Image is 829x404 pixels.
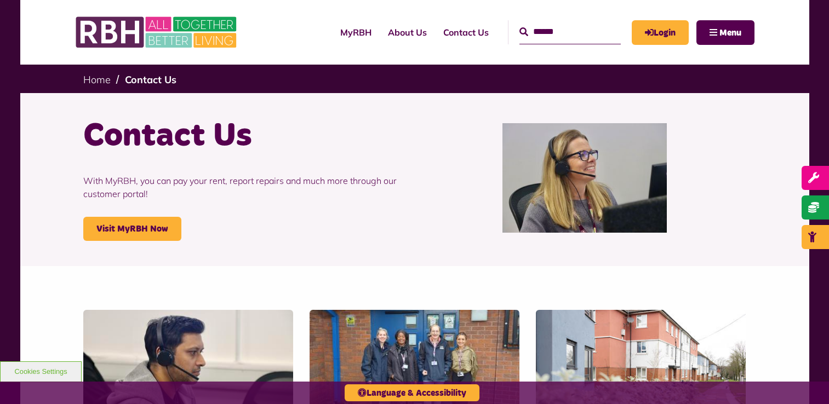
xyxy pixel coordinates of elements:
a: About Us [380,18,435,47]
span: Menu [719,28,741,37]
a: Contact Us [125,73,176,86]
a: Visit MyRBH Now [83,217,181,241]
img: RBH [75,11,239,54]
img: Contact Centre February 2024 (1) [502,123,667,233]
iframe: Netcall Web Assistant for live chat [780,355,829,404]
a: MyRBH [332,18,380,47]
p: With MyRBH, you can pay your rent, report repairs and much more through our customer portal! [83,158,407,217]
a: MyRBH [632,20,689,45]
button: Language & Accessibility [345,384,479,401]
a: Contact Us [435,18,497,47]
button: Navigation [696,20,754,45]
a: Home [83,73,111,86]
h1: Contact Us [83,115,407,158]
